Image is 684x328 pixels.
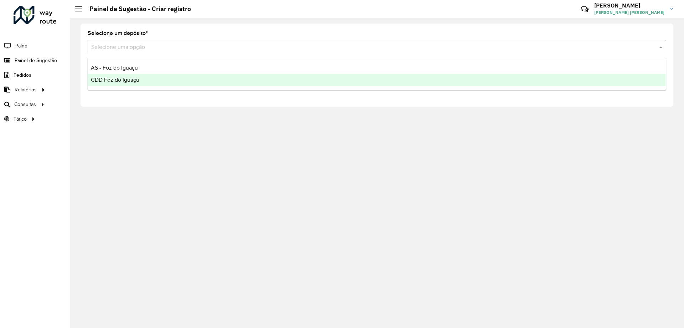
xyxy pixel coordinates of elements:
[15,42,28,50] span: Painel
[82,5,191,13] h2: Painel de Sugestão - Criar registro
[91,65,138,71] span: AS - Foz do Iguaçu
[88,58,666,90] ng-dropdown-panel: Options list
[88,29,148,37] label: Selecione um depósito
[14,71,31,79] span: Pedidos
[594,2,664,9] h3: [PERSON_NAME]
[91,77,139,83] span: CDD Foz do Iguaçu
[14,101,36,108] span: Consultas
[15,57,57,64] span: Painel de Sugestão
[15,86,37,94] span: Relatórios
[577,1,592,17] a: Contato Rápido
[14,115,27,123] span: Tático
[594,9,664,16] span: [PERSON_NAME] [PERSON_NAME]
